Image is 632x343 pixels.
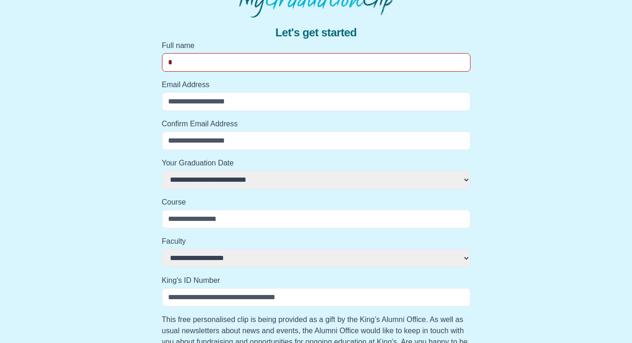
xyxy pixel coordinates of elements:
[162,158,470,169] label: Your Graduation Date
[162,197,470,208] label: Course
[162,275,470,286] label: King's ID Number
[275,25,357,40] span: Let's get started
[162,118,470,130] label: Confirm Email Address
[162,79,470,90] label: Email Address
[162,236,470,247] label: Faculty
[162,40,470,51] label: Full name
